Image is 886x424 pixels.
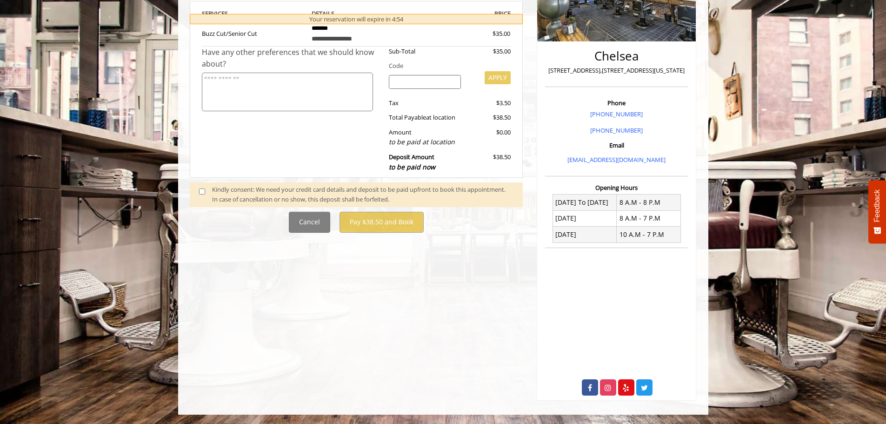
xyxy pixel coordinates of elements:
[468,113,511,122] div: $38.50
[547,100,686,106] h3: Phone
[547,66,686,75] p: [STREET_ADDRESS],[STREET_ADDRESS][US_STATE]
[547,49,686,63] h2: Chelsea
[617,210,681,226] td: 8 A.M - 7 P.M
[617,227,681,242] td: 10 A.M - 7 P.M
[459,29,510,39] div: $35.00
[617,195,681,210] td: 8 A.M - 8 P.M
[426,113,455,121] span: at location
[468,152,511,172] div: $38.50
[202,8,305,19] th: SERVICE
[382,47,468,56] div: Sub-Total
[340,212,424,233] button: Pay $38.50 and Book
[553,195,617,210] td: [DATE] To [DATE]
[212,185,513,204] div: Kindly consent: We need your credit card details and deposit to be paid upfront to book this appo...
[468,47,511,56] div: $35.00
[468,98,511,108] div: $3.50
[389,162,435,171] span: to be paid now
[545,184,688,191] h3: Opening Hours
[553,227,617,242] td: [DATE]
[382,98,468,108] div: Tax
[553,210,617,226] td: [DATE]
[567,155,666,164] a: [EMAIL_ADDRESS][DOMAIN_NAME]
[382,128,468,148] div: Amount
[202,47,382,70] div: Have any other preferences that we should know about?
[590,110,643,118] a: [PHONE_NUMBER]
[305,8,408,19] th: DETAILS
[408,8,511,19] th: PRICE
[382,61,511,71] div: Code
[485,71,511,84] button: APPLY
[590,126,643,135] a: [PHONE_NUMBER]
[289,212,330,233] button: Cancel
[382,113,468,122] div: Total Payable
[190,14,523,25] div: Your reservation will expire in 4:54
[547,142,686,148] h3: Email
[225,9,228,18] span: S
[389,153,435,171] b: Deposit Amount
[202,19,305,47] td: Buzz Cut/Senior Cut
[873,189,881,222] span: Feedback
[468,128,511,148] div: $0.00
[389,137,461,147] div: to be paid at location
[868,180,886,243] button: Feedback - Show survey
